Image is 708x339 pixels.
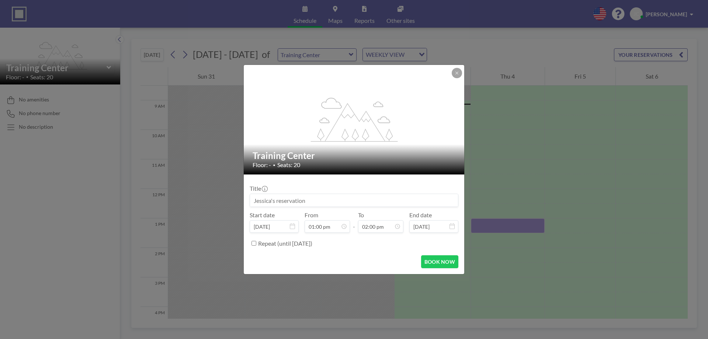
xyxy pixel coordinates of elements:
label: To [358,211,364,219]
span: - [353,214,355,230]
span: Seats: 20 [277,161,300,169]
label: End date [409,211,432,219]
label: From [305,211,318,219]
label: Repeat (until [DATE]) [258,240,312,247]
span: Floor: - [253,161,271,169]
span: • [273,162,275,168]
g: flex-grow: 1.2; [311,97,398,141]
label: Start date [250,211,275,219]
input: Jessica's reservation [250,194,458,207]
label: Title [250,185,267,192]
h2: Training Center [253,150,456,161]
button: BOOK NOW [421,255,458,268]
